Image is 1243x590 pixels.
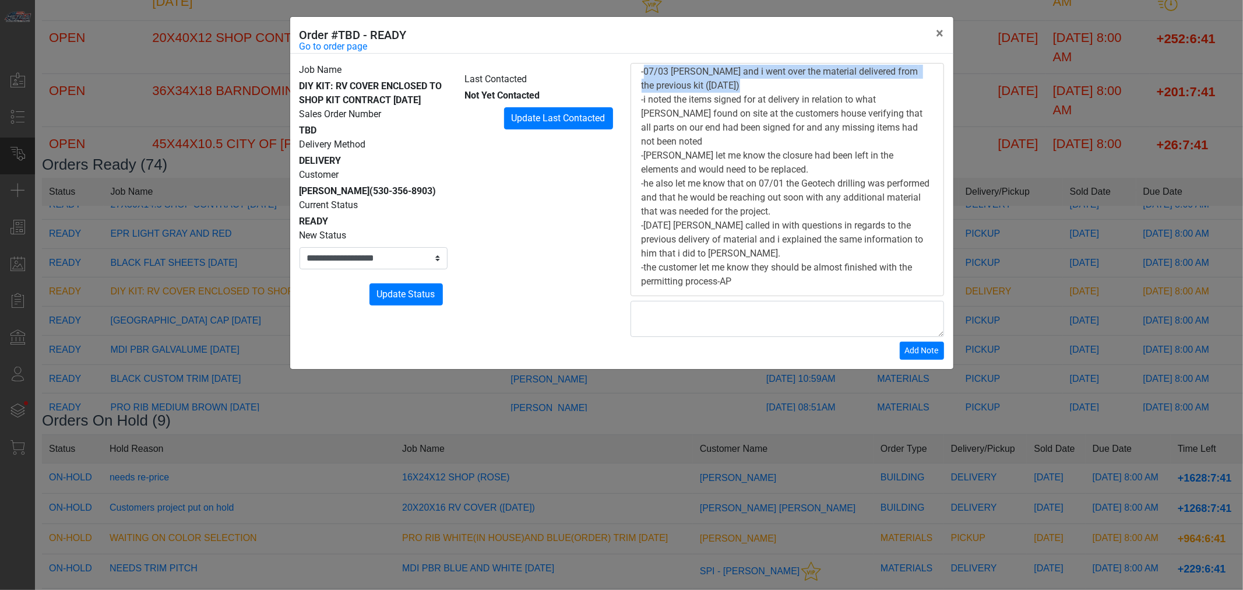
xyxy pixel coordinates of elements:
div: DELIVERY [300,154,448,168]
span: Not Yet Contacted [465,90,540,101]
button: Add Note [900,342,944,360]
span: DIY KIT: RV COVER ENCLOSED TO SHOP KIT CONTRACT [DATE] [300,80,442,106]
label: Last Contacted [465,72,527,86]
label: Current Status [300,198,358,212]
div: [DATE] 12:25:34 PM: I have been corisponding with [PERSON_NAME] from Advisorconstruction in regar... [642,37,933,289]
span: (530-356-8903) [370,185,436,196]
label: Job Name [300,63,342,77]
a: Go to order page [300,40,368,54]
div: [DATE] 10:06 AM [881,296,936,307]
label: Sales Order Number [300,107,382,121]
h5: Order #TBD - READY [300,26,407,44]
label: New Status [300,229,347,243]
div: [PERSON_NAME] [300,184,448,198]
button: Update Last Contacted [504,107,613,129]
span: Add Note [905,346,939,355]
label: Delivery Method [300,138,366,152]
div: READY [300,215,448,229]
span: Update Status [377,289,435,300]
label: Customer [300,168,339,182]
button: Update Status [369,283,443,305]
div: TBD [300,124,448,138]
button: Close [927,17,953,50]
